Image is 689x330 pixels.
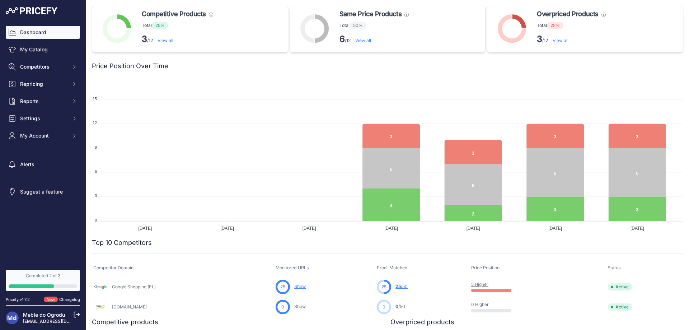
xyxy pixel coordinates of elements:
button: Competitors [6,60,80,73]
span: Competitors [20,63,67,70]
span: 25% [547,22,563,29]
a: View all [553,38,568,43]
button: My Account [6,129,80,142]
tspan: [DATE] [220,226,234,231]
div: Keywords by Traffic [79,42,121,47]
h2: Price Position Over Time [92,61,168,71]
p: /12 [537,33,605,45]
p: /12 [142,33,213,45]
tspan: 12 [93,121,97,125]
a: My Catalog [6,43,80,56]
tspan: [DATE] [139,226,152,231]
span: Same Price Products [339,9,402,19]
tspan: [DATE] [548,226,562,231]
a: 25/50 [395,284,408,289]
a: View all [158,38,173,43]
p: Total [339,22,409,29]
p: Total [142,22,213,29]
h2: Top 10 Competitors [92,238,152,248]
p: /12 [339,33,409,45]
span: Monitored URLs [276,265,309,270]
span: 25 [381,284,386,290]
tspan: [DATE] [631,226,644,231]
span: Overpriced Products [537,9,598,19]
img: website_grey.svg [11,19,17,24]
span: 25 [280,284,285,290]
a: Completed 2 of 3 [6,270,80,291]
button: Repricing [6,78,80,90]
a: 0/50 [395,304,405,309]
p: 0 Higher [471,302,517,307]
tspan: [DATE] [467,226,480,231]
span: New [44,297,58,303]
span: 0 [395,304,398,309]
a: Show [294,304,306,309]
tspan: 3 [95,194,97,198]
button: Reports [6,95,80,108]
span: Active [608,303,632,311]
span: My Account [20,132,67,139]
a: Suggest a feature [6,185,80,198]
span: Reports [20,98,67,105]
nav: Sidebar [6,26,80,261]
tspan: [DATE] [303,226,316,231]
img: tab_domain_overview_orange.svg [19,42,25,47]
tspan: 9 [95,145,97,149]
strong: 6 [339,34,345,44]
span: Repricing [20,80,67,88]
img: logo_orange.svg [11,11,17,17]
img: tab_keywords_by_traffic_grey.svg [71,42,77,47]
div: Completed 2 of 3 [9,273,77,279]
a: Show [294,284,306,289]
span: 50% [350,22,366,29]
a: Google Shopping (PL) [112,284,156,289]
div: v 4.0.25 [20,11,35,17]
span: Status [608,265,621,270]
tspan: 0 [95,218,97,222]
a: 5 Higher [471,282,488,287]
span: Prod. Matched [377,265,408,270]
span: 25% [152,22,168,29]
tspan: 15 [93,97,97,101]
div: Domain: [DOMAIN_NAME] [19,19,79,24]
div: Domain Overview [27,42,64,47]
tspan: 6 [95,169,97,173]
a: [EMAIL_ADDRESS][DOMAIN_NAME] [23,319,98,324]
a: [DOMAIN_NAME] [112,304,147,310]
tspan: [DATE] [384,226,398,231]
p: Total [537,22,605,29]
span: Competitive Products [142,9,206,19]
a: Changelog [59,297,80,302]
strong: 3 [142,34,147,44]
a: View all [355,38,371,43]
span: Competitor Domain [93,265,133,270]
button: Settings [6,112,80,125]
img: Pricefy Logo [6,7,57,14]
a: Dashboard [6,26,80,39]
h2: Competitive products [92,317,158,327]
h2: Overpriced products [390,317,454,327]
a: Alerts [6,158,80,171]
span: 0 [383,304,385,310]
span: Price Position [471,265,500,270]
div: Pricefy v1.7.2 [6,297,30,303]
strong: 3 [537,34,542,44]
span: 0 [281,304,284,310]
span: 25 [395,284,401,289]
span: Active [608,283,632,291]
span: Settings [20,115,67,122]
a: Meble do Ogrodu [23,312,65,318]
